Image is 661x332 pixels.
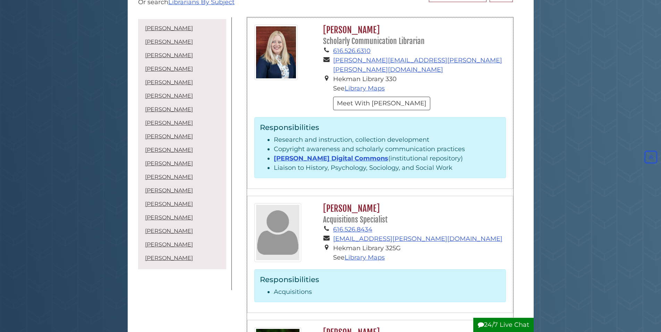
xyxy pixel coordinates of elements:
a: [PERSON_NAME] [145,38,193,45]
h3: Responsibilities [260,275,500,284]
small: Acquisitions Specialist [323,215,388,224]
a: [EMAIL_ADDRESS][PERSON_NAME][DOMAIN_NAME] [333,235,502,243]
a: [PERSON_NAME] [145,241,193,248]
a: [PERSON_NAME] [145,147,193,153]
h2: [PERSON_NAME] [320,25,506,46]
a: [PERSON_NAME] [145,255,193,261]
a: [PERSON_NAME] [145,120,193,126]
a: Library Maps [345,85,385,92]
a: [PERSON_NAME] [145,214,193,221]
small: Scholarly Communication Librarian [323,37,425,46]
img: profile_125x160.jpg [254,203,301,262]
a: [PERSON_NAME] [145,228,193,234]
a: [PERSON_NAME] [145,160,193,167]
div: Guide Pages [138,17,226,273]
a: [PERSON_NAME] [145,133,193,140]
img: gina_bolger_125x160.jpg [254,25,298,80]
li: Hekman Library 325G See [333,244,506,262]
a: 616.526.6310 [333,47,371,55]
a: [PERSON_NAME] [145,79,193,86]
li: Acquisitions [274,287,500,297]
li: (institutional repository) [274,154,500,163]
h2: [PERSON_NAME] [320,203,506,225]
a: Library Maps [345,254,385,261]
a: [PERSON_NAME] [145,93,193,99]
a: [PERSON_NAME] [145,106,193,113]
a: [PERSON_NAME] [145,174,193,180]
a: [PERSON_NAME] Digital Commons [274,155,388,162]
a: [PERSON_NAME] [145,65,193,72]
a: [PERSON_NAME] [145,25,193,32]
button: Meet With [PERSON_NAME] [333,97,430,110]
a: 616.526.8434 [333,226,372,233]
button: 24/7 Live Chat [473,318,534,332]
a: [PERSON_NAME] [145,201,193,207]
li: Research and instruction, collection development [274,135,500,145]
li: Hekman Library 330 See [333,75,506,93]
li: Copyright awareness and scholarly communication practices [274,145,500,154]
a: [PERSON_NAME] [145,52,193,59]
h3: Responsibilities [260,123,500,132]
a: Back to Top [643,154,659,161]
li: Liaison to History, Psychology, Sociology, and Social Work [274,163,500,173]
a: [PERSON_NAME] [145,187,193,194]
a: [PERSON_NAME][EMAIL_ADDRESS][PERSON_NAME][PERSON_NAME][DOMAIN_NAME] [333,56,502,73]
